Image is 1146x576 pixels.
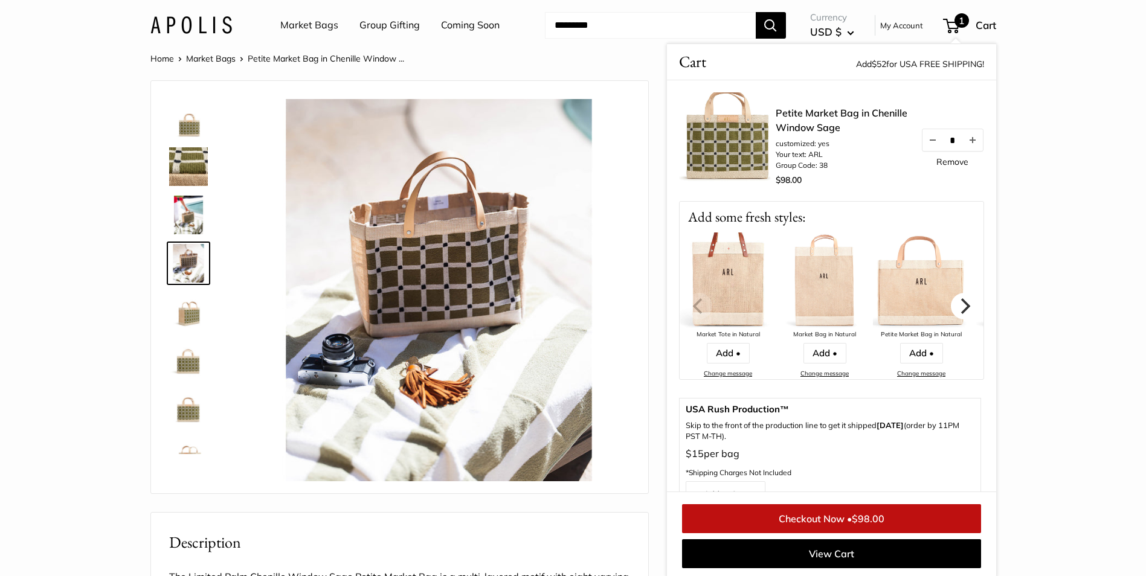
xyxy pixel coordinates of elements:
a: Petite Market Bag in Chenille Window Sage [167,193,210,237]
a: Change message [800,370,849,377]
a: Petite Market Bag in Chenille Window Sage [167,290,210,333]
span: $15 [686,447,704,459]
button: Increase quantity by 1 [962,129,982,151]
button: USD $ [810,22,854,42]
a: Coming Soon [441,16,500,34]
a: Petite Market Bag in Chenille Window Sage [167,435,210,478]
a: 1 Cart [944,16,996,35]
a: Petite Market Bag in Chenille Window Sage [167,145,210,188]
a: Petite Market Bag in Chenille Window Sage [776,106,909,135]
span: Currency [810,9,854,26]
img: Petite Market Bag in Chenille Window Sage [169,292,208,331]
span: USD $ [810,25,842,38]
a: Change message [897,370,945,377]
a: Market Bags [280,16,338,34]
img: Petite Market Bag in Chenille Window Sage [169,244,208,283]
a: Add • [900,343,942,363]
p: Add some fresh styles: [680,202,983,232]
img: Petite Market Bag in Chenille Window Sage [169,147,208,186]
div: Market Tote in Natural [680,329,776,341]
div: Market Bag in Natural [776,329,873,341]
a: Petite Market Bag in Chenille Window Sage [167,338,210,382]
span: $98.00 [852,513,884,525]
span: Add for USA FREE SHIPPING! [856,59,984,69]
a: Petite Market Bag in Chenille Window Sage [167,386,210,430]
a: Remove [936,158,968,166]
span: USA Rush Production™ [686,405,974,414]
a: Market Bags [186,53,236,64]
nav: Breadcrumb [150,51,404,66]
span: Cart [976,19,996,31]
a: Checkout Now •$98.00 [682,504,981,533]
a: Group Gifting [359,16,420,34]
img: Petite Market Bag in Chenille Window Sage [169,389,208,427]
span: $52 [872,59,886,69]
img: Apolis [150,16,232,34]
img: Petite Market Bag in Chenille Window Sage [169,99,208,138]
button: Next [951,293,977,319]
a: View Cart [682,539,981,568]
span: Petite Market Bag in Chenille Window ... [248,53,404,64]
img: Petite Market Bag in Chenille Window Sage [169,437,208,476]
span: Cart [679,50,706,74]
span: 1 [954,13,969,28]
button: Search [756,12,786,39]
div: Market Bag in Black [970,329,1066,341]
b: [DATE] [877,420,904,430]
a: Petite Market Bag in Chenille Window Sage [167,242,210,285]
input: Quantity [942,135,962,145]
a: Change message [704,370,752,377]
li: Group Code: 38 [776,160,909,171]
img: Petite Market Bag in Chenille Window Sage [247,99,629,481]
span: *Shipping Charges Not Included [686,468,791,477]
h2: Description [169,531,630,554]
a: Add to Cart [686,481,765,507]
img: Petite Market Bag in Chenille Window Sage [169,341,208,379]
div: Petite Market Bag in Natural [873,329,970,341]
a: Home [150,53,174,64]
a: Add • [706,343,749,363]
input: Search... [545,12,756,39]
button: Decrease quantity by 1 [922,129,942,151]
a: Add • [803,343,846,363]
li: customized: yes [776,138,909,149]
p: Skip to the front of the production line to get it shipped (order by 11PM PST M-TH). [686,420,974,442]
a: My Account [880,18,923,33]
img: Petite Market Bag in Chenille Window Sage [169,196,208,234]
li: Your text: ARL [776,149,909,160]
a: Petite Market Bag in Chenille Window Sage [167,97,210,140]
p: per bag [686,445,974,481]
span: $98.00 [776,174,802,185]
